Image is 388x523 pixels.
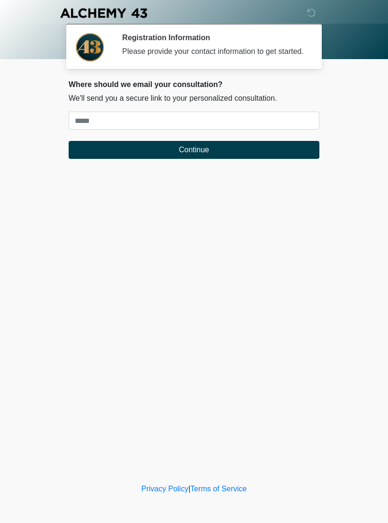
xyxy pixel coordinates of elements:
[69,93,319,104] p: We'll send you a secure link to your personalized consultation.
[188,485,190,493] a: |
[76,33,104,61] img: Agent Avatar
[59,7,148,19] img: Alchemy 43 Logo
[69,80,319,89] h2: Where should we email your consultation?
[122,46,305,57] div: Please provide your contact information to get started.
[69,141,319,159] button: Continue
[122,33,305,42] h2: Registration Information
[141,485,189,493] a: Privacy Policy
[190,485,247,493] a: Terms of Service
